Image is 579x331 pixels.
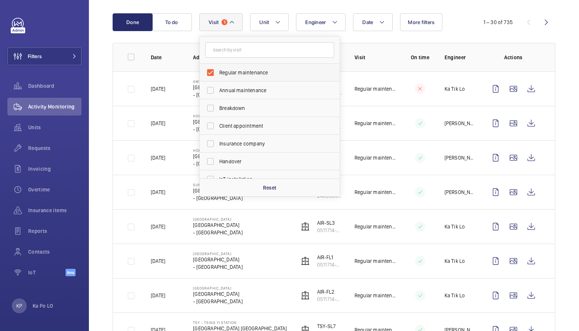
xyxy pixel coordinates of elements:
img: elevator.svg [301,291,310,300]
p: [PERSON_NAME] [445,120,475,127]
span: Overtime [28,186,81,193]
p: - [GEOGRAPHIC_DATA] [193,298,242,305]
span: Dashboard [28,82,81,90]
p: On time [407,54,433,61]
p: [DATE] [151,85,165,93]
input: Search by visit [205,42,334,58]
span: Filters [28,53,42,60]
p: Ka Tik Lo [445,257,465,265]
p: 0511714-003 [317,261,343,268]
p: Actions [487,54,540,61]
p: [DATE] [151,257,165,265]
span: Contacts [28,248,81,255]
p: SUN - [GEOGRAPHIC_DATA] [193,183,287,187]
span: More filters [408,19,435,25]
p: 0511714-001 [317,295,343,303]
p: Regular maintenance [355,223,396,230]
p: Date [151,54,181,61]
p: Regular maintenance [355,85,396,93]
p: - [GEOGRAPHIC_DATA] [193,91,287,98]
p: TSY-SL7 [317,322,343,330]
p: [GEOGRAPHIC_DATA] [193,256,242,263]
p: Ka Tik Lo [445,292,465,299]
p: Reset [263,184,277,191]
span: Requests [28,144,81,152]
p: HOK - [GEOGRAPHIC_DATA] [193,148,287,153]
p: [GEOGRAPHIC_DATA] [GEOGRAPHIC_DATA] [193,118,287,126]
span: 1 [222,19,227,25]
p: 0511714-002 [317,227,343,234]
p: [DATE] [151,120,165,127]
p: - [GEOGRAPHIC_DATA] [193,160,287,167]
p: [GEOGRAPHIC_DATA] [193,221,242,229]
p: Ka Tik Lo [445,85,465,93]
button: Date [353,13,393,31]
button: Engineer [296,13,346,31]
span: Insurance company [219,140,321,147]
p: Address [193,54,287,61]
div: 1 – 30 of 735 [483,19,513,26]
span: Beta [66,269,76,276]
p: - [GEOGRAPHIC_DATA] [193,263,242,271]
p: Regular maintenance [355,120,396,127]
p: [GEOGRAPHIC_DATA] [193,217,242,221]
p: Regular maintenance [355,257,396,265]
p: Regular maintenance [355,154,396,161]
p: [GEOGRAPHIC_DATA] [GEOGRAPHIC_DATA] [193,153,287,160]
span: Regular maintenance [219,69,321,76]
span: Unit [259,19,269,25]
button: To do [152,13,192,31]
span: IoT [28,269,66,276]
p: [PERSON_NAME] [445,188,475,196]
button: Done [113,13,153,31]
span: Visit [209,19,219,25]
p: - [GEOGRAPHIC_DATA] [193,194,287,202]
p: [GEOGRAPHIC_DATA] [193,251,242,256]
p: - [GEOGRAPHIC_DATA] [193,126,287,133]
p: - [GEOGRAPHIC_DATA] [193,229,242,236]
p: AIR-FL2 [317,288,343,295]
p: Engineer [445,54,475,61]
button: Unit [250,13,289,31]
p: TSY - Tsing Yi Station [193,320,287,325]
p: AIR-SL3 [317,219,343,227]
img: elevator.svg [301,257,310,265]
span: Breakdown [219,104,321,112]
button: Visit1 [199,13,243,31]
span: Client appointment [219,122,321,130]
p: [DATE] [151,223,165,230]
p: [GEOGRAPHIC_DATA] [193,290,242,298]
p: Regular maintenance [355,292,396,299]
p: [GEOGRAPHIC_DATA] [193,286,242,290]
p: KP [16,302,22,310]
span: Reports [28,227,81,235]
span: Activity Monitoring [28,103,81,110]
img: elevator.svg [301,222,310,231]
p: [DATE] [151,292,165,299]
p: AIR-FL1 [317,254,343,261]
p: Ka Po LO [33,302,53,310]
span: IoT installation [219,175,321,183]
p: [DATE] [151,154,165,161]
p: Regular maintenance [355,188,396,196]
p: [GEOGRAPHIC_DATA] [GEOGRAPHIC_DATA] [193,187,287,194]
p: AWE - [GEOGRAPHIC_DATA] [193,79,287,84]
p: [PERSON_NAME] [445,154,475,161]
span: Handover [219,158,321,165]
p: [GEOGRAPHIC_DATA] [GEOGRAPHIC_DATA] [193,84,287,91]
p: HOK - [GEOGRAPHIC_DATA] [193,114,287,118]
button: More filters [400,13,442,31]
p: [DATE] [151,188,165,196]
p: Visit [355,54,396,61]
p: Ka Tik Lo [445,223,465,230]
span: Engineer [305,19,326,25]
span: Invoicing [28,165,81,173]
span: Units [28,124,81,131]
span: Date [362,19,373,25]
button: Filters [7,47,81,65]
span: Insurance items [28,207,81,214]
span: Annual maintenance [219,87,321,94]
